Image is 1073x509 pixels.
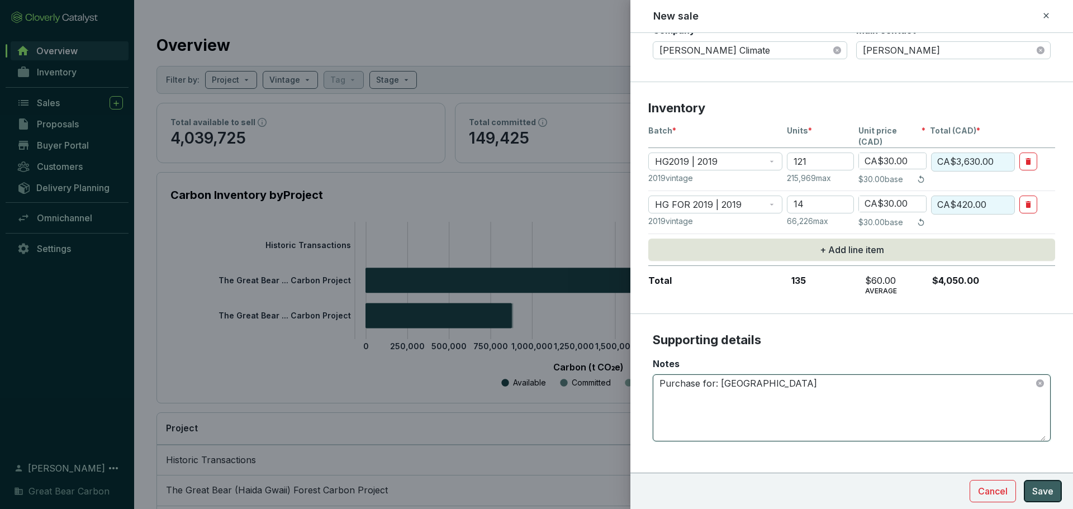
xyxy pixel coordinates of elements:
[787,125,854,148] p: Units
[858,174,903,185] p: $30.00 base
[865,275,925,287] p: $60.00
[648,275,782,296] p: Total
[820,243,884,256] span: + Add line item
[653,332,1051,349] p: Supporting details
[653,358,680,370] label: Notes
[648,239,1055,261] button: + Add line item
[1037,46,1044,54] span: close-circle
[655,196,776,213] span: HG FOR 2019 | 2019
[863,42,1044,59] span: Sarah Van Waterschoot
[658,375,1046,441] textarea: Purchase for: [GEOGRAPHIC_DATA]
[1036,379,1044,387] button: close-circle
[1024,480,1062,502] button: Save
[970,480,1016,502] button: Cancel
[787,216,854,227] p: 66,226 max
[858,217,903,228] p: $30.00 base
[648,100,1055,117] p: Inventory
[930,125,976,136] span: Total (CAD)
[978,484,1008,498] span: Cancel
[787,173,854,184] p: 215,969 max
[648,216,782,227] p: 2019 vintage
[930,275,1011,296] p: $4,050.00
[653,9,699,23] h2: New sale
[833,46,841,54] span: close-circle
[648,173,782,184] p: 2019 vintage
[1032,484,1053,498] span: Save
[787,275,854,296] p: 135
[858,125,922,148] span: Unit price (CAD)
[648,125,782,148] p: Batch
[655,153,776,170] span: HG2019 | 2019
[659,42,841,59] span: Ostrom Climate
[865,287,925,296] p: AVERAGE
